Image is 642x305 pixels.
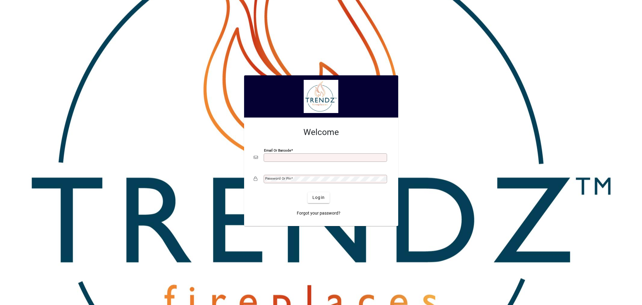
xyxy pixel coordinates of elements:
[297,210,340,216] span: Forgot your password?
[308,192,330,203] button: Login
[294,208,343,219] a: Forgot your password?
[264,148,291,152] mat-label: Email or Barcode
[312,194,325,201] span: Login
[254,127,389,137] h2: Welcome
[265,176,291,181] mat-label: Password or Pin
